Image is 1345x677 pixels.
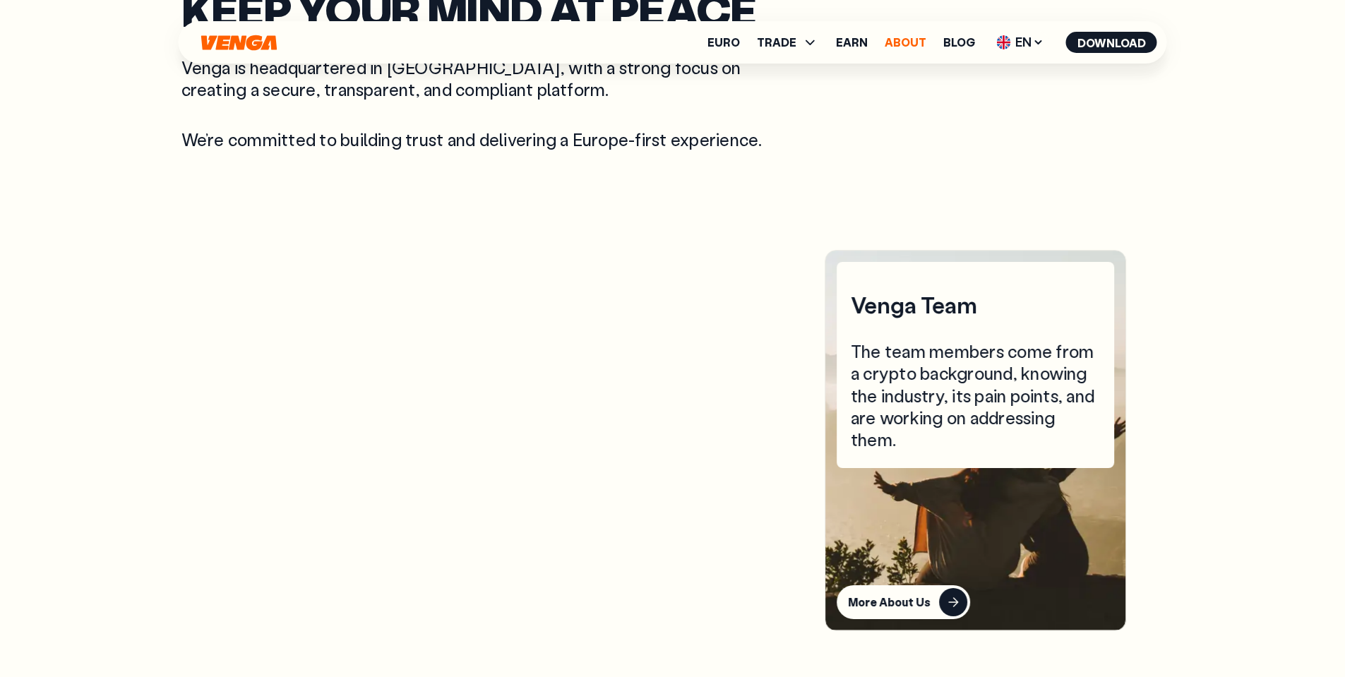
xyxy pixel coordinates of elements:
[851,290,1100,320] div: Venga Team
[848,595,931,609] div: More About Us
[943,37,975,48] a: Blog
[757,37,796,48] span: TRADE
[837,585,1114,619] a: More About Us
[1066,32,1157,53] button: Download
[992,31,1049,54] span: EN
[757,34,819,51] span: TRADE
[837,585,970,619] button: More About Us
[707,37,740,48] a: Euro
[181,56,774,100] p: Venga is headquartered in [GEOGRAPHIC_DATA], with a strong focus on creating a secure, transparen...
[181,128,774,150] p: We’re committed to building trust and delivering a Europe-first experience.
[885,37,926,48] a: About
[836,37,868,48] a: Earn
[200,35,279,51] svg: Home
[851,340,1100,450] div: The team members come from a crypto background, knowing the industry, its pain points, and are wo...
[997,35,1011,49] img: flag-uk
